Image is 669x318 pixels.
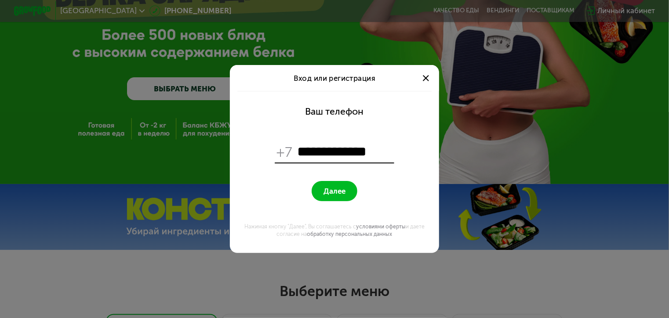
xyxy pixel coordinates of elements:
[312,181,358,201] button: Далее
[307,231,393,237] a: обработку персональных данных
[236,223,433,238] div: Нажимая кнопку "Далее", Вы соглашаетесь с и даете согласие на
[294,74,375,83] span: Вход или регистрация
[356,224,406,230] a: условиями оферты
[324,187,345,195] span: Далее
[276,143,293,161] span: +7
[305,106,364,117] div: Ваш телефон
